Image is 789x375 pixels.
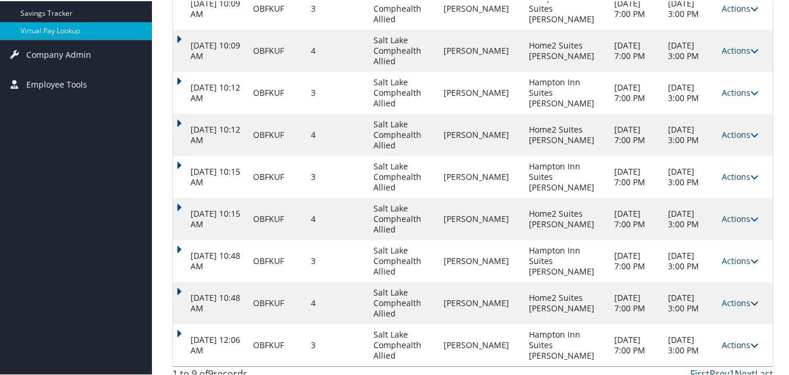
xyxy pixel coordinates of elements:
span: Company Admin [26,39,91,68]
td: [DATE] 3:00 PM [662,71,716,113]
td: [DATE] 3:00 PM [662,155,716,197]
td: 3 [305,323,368,365]
td: OBFKUF [247,155,305,197]
td: Hampton Inn Suites [PERSON_NAME] [523,239,608,281]
td: OBFKUF [247,239,305,281]
td: [DATE] 10:12 AM [173,71,247,113]
a: Actions [722,296,759,307]
td: OBFKUF [247,281,305,323]
td: OBFKUF [247,323,305,365]
td: Salt Lake Comphealth Allied [368,239,438,281]
td: [DATE] 3:00 PM [662,113,716,155]
td: OBFKUF [247,71,305,113]
td: [DATE] 3:00 PM [662,281,716,323]
td: [PERSON_NAME] [438,197,523,239]
td: [DATE] 7:00 PM [608,71,662,113]
td: [PERSON_NAME] [438,239,523,281]
td: 3 [305,239,368,281]
td: Salt Lake Comphealth Allied [368,197,438,239]
td: [DATE] 7:00 PM [608,29,662,71]
a: Actions [722,338,759,349]
td: [DATE] 10:15 AM [173,155,247,197]
td: [PERSON_NAME] [438,29,523,71]
td: [DATE] 3:00 PM [662,239,716,281]
td: Home2 Suites [PERSON_NAME] [523,113,608,155]
td: Hampton Inn Suites [PERSON_NAME] [523,71,608,113]
td: 4 [305,281,368,323]
td: Salt Lake Comphealth Allied [368,113,438,155]
td: 4 [305,197,368,239]
td: [DATE] 10:12 AM [173,113,247,155]
td: 4 [305,29,368,71]
td: [DATE] 3:00 PM [662,323,716,365]
a: Actions [722,2,759,13]
td: [DATE] 7:00 PM [608,239,662,281]
td: Home2 Suites [PERSON_NAME] [523,29,608,71]
td: [DATE] 7:00 PM [608,155,662,197]
td: Salt Lake Comphealth Allied [368,71,438,113]
td: [DATE] 10:48 AM [173,281,247,323]
td: [PERSON_NAME] [438,113,523,155]
td: Hampton Inn Suites [PERSON_NAME] [523,323,608,365]
td: [DATE] 10:09 AM [173,29,247,71]
a: Actions [722,44,759,55]
a: Actions [722,212,759,223]
td: [PERSON_NAME] [438,155,523,197]
td: Salt Lake Comphealth Allied [368,323,438,365]
td: [DATE] 3:00 PM [662,29,716,71]
a: Actions [722,170,759,181]
td: [DATE] 7:00 PM [608,281,662,323]
td: [DATE] 7:00 PM [608,323,662,365]
td: [DATE] 7:00 PM [608,197,662,239]
span: Employee Tools [26,69,87,98]
td: Hampton Inn Suites [PERSON_NAME] [523,155,608,197]
td: [DATE] 3:00 PM [662,197,716,239]
td: Home2 Suites [PERSON_NAME] [523,281,608,323]
td: [PERSON_NAME] [438,323,523,365]
td: 3 [305,155,368,197]
td: Home2 Suites [PERSON_NAME] [523,197,608,239]
td: Salt Lake Comphealth Allied [368,281,438,323]
td: [PERSON_NAME] [438,281,523,323]
td: OBFKUF [247,197,305,239]
td: [DATE] 12:06 AM [173,323,247,365]
a: Actions [722,254,759,265]
a: Actions [722,128,759,139]
a: Actions [722,86,759,97]
td: Salt Lake Comphealth Allied [368,155,438,197]
td: Salt Lake Comphealth Allied [368,29,438,71]
td: 3 [305,71,368,113]
td: OBFKUF [247,29,305,71]
td: [DATE] 10:48 AM [173,239,247,281]
td: [DATE] 7:00 PM [608,113,662,155]
td: OBFKUF [247,113,305,155]
td: 4 [305,113,368,155]
td: [PERSON_NAME] [438,71,523,113]
td: [DATE] 10:15 AM [173,197,247,239]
